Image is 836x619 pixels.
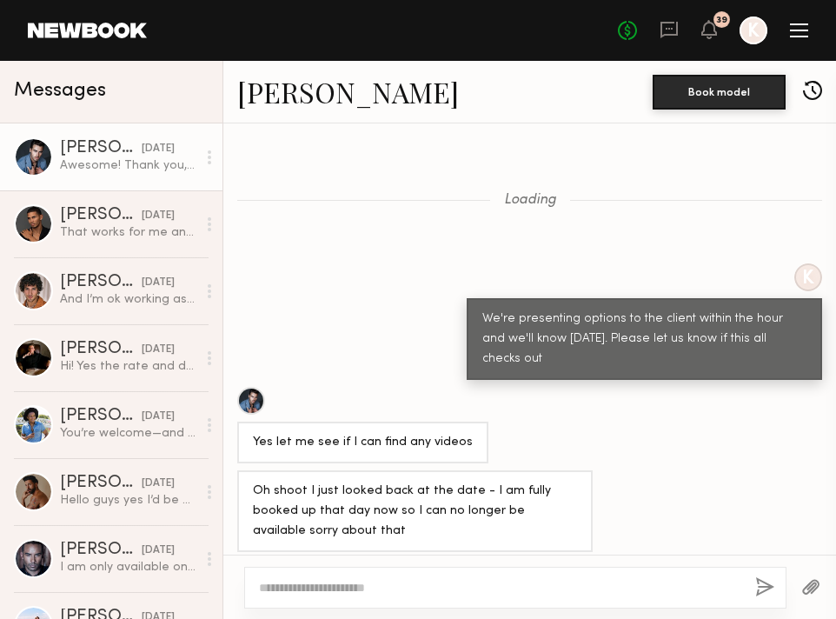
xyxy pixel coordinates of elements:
[142,275,175,291] div: [DATE]
[14,81,106,101] span: Messages
[142,208,175,224] div: [DATE]
[60,559,196,576] div: I am only available on the 10th because I have a flight leaving out of LAX at 11:50pm But yes the...
[716,16,727,25] div: 39
[142,409,175,425] div: [DATE]
[740,17,767,44] a: K
[142,342,175,358] div: [DATE]
[60,425,196,442] div: You’re welcome—and thank you!
[60,157,196,174] div: Awesome! Thank you, I am medium for pants and shirts
[60,358,196,375] div: Hi! Yes the rate and dates work.
[482,309,806,369] div: We're presenting options to the client within the hour and we'll know [DATE]. Please let us know ...
[60,291,196,308] div: And I’m ok working as a local
[60,274,142,291] div: [PERSON_NAME]
[653,75,786,110] button: Book model
[60,224,196,241] div: That works for me and I’m available. Thanks!
[142,476,175,492] div: [DATE]
[60,492,196,509] div: Hello guys yes I’d be available and able to work as local.
[653,83,786,98] a: Book model
[142,542,175,559] div: [DATE]
[253,433,473,453] div: Yes let me see if I can find any videos
[142,141,175,157] div: [DATE]
[237,73,459,110] a: [PERSON_NAME]
[60,475,142,492] div: [PERSON_NAME]
[60,341,142,358] div: [PERSON_NAME]
[60,408,142,425] div: [PERSON_NAME]
[60,207,142,224] div: [PERSON_NAME]
[504,193,556,208] span: Loading
[60,542,142,559] div: [PERSON_NAME]
[253,482,577,542] div: Oh shoot I just looked back at the date - I am fully booked up that day now so I can no longer be...
[60,140,142,157] div: [PERSON_NAME]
